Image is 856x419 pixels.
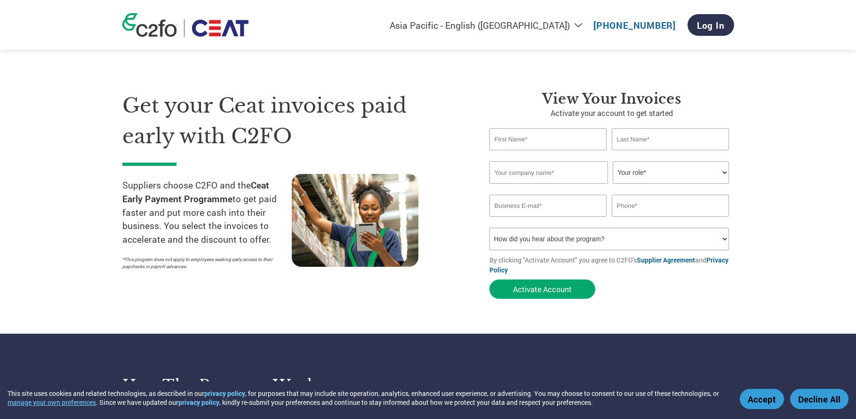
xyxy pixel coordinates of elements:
img: supply chain worker [292,174,418,267]
input: Invalid Email format [489,195,607,217]
div: Invalid company name or company name is too long [489,185,729,191]
div: Invalid last name or last name is too long [612,151,729,157]
input: First Name* [489,128,607,150]
p: *This program does not apply to employees seeking early access to their paychecks or payroll adva... [122,256,282,270]
button: Accept [740,389,784,409]
h3: How the program works [122,376,416,394]
p: Suppliers choose C2FO and the to get paid faster and put more cash into their business. You selec... [122,179,292,246]
button: Activate Account [489,279,595,299]
img: c2fo logo [122,13,177,37]
h1: Get your Ceat invoices paid early with C2FO [122,90,461,151]
div: Inavlid Email Address [489,218,607,224]
button: manage your own preferences [8,398,96,407]
input: Last Name* [612,128,729,150]
div: This site uses cookies and related technologies, as described in our , for purposes that may incl... [8,389,726,407]
img: Ceat [192,19,249,37]
button: Decline All [790,389,848,409]
h3: View your invoices [489,90,734,107]
a: Log In [688,14,734,36]
a: privacy policy [178,398,219,407]
a: privacy policy [204,389,245,398]
input: Your company name* [489,161,608,184]
a: [PHONE_NUMBER] [593,19,676,31]
p: Activate your account to get started [489,107,734,119]
strong: Ceat Early Payment Programme [122,179,269,205]
p: By clicking "Activate Account" you agree to C2FO's and [489,255,734,275]
div: Inavlid Phone Number [612,218,729,224]
select: Title/Role [613,161,729,184]
input: Phone* [612,195,729,217]
a: Privacy Policy [489,255,728,274]
a: Supplier Agreement [637,255,695,264]
div: Invalid first name or first name is too long [489,151,607,157]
